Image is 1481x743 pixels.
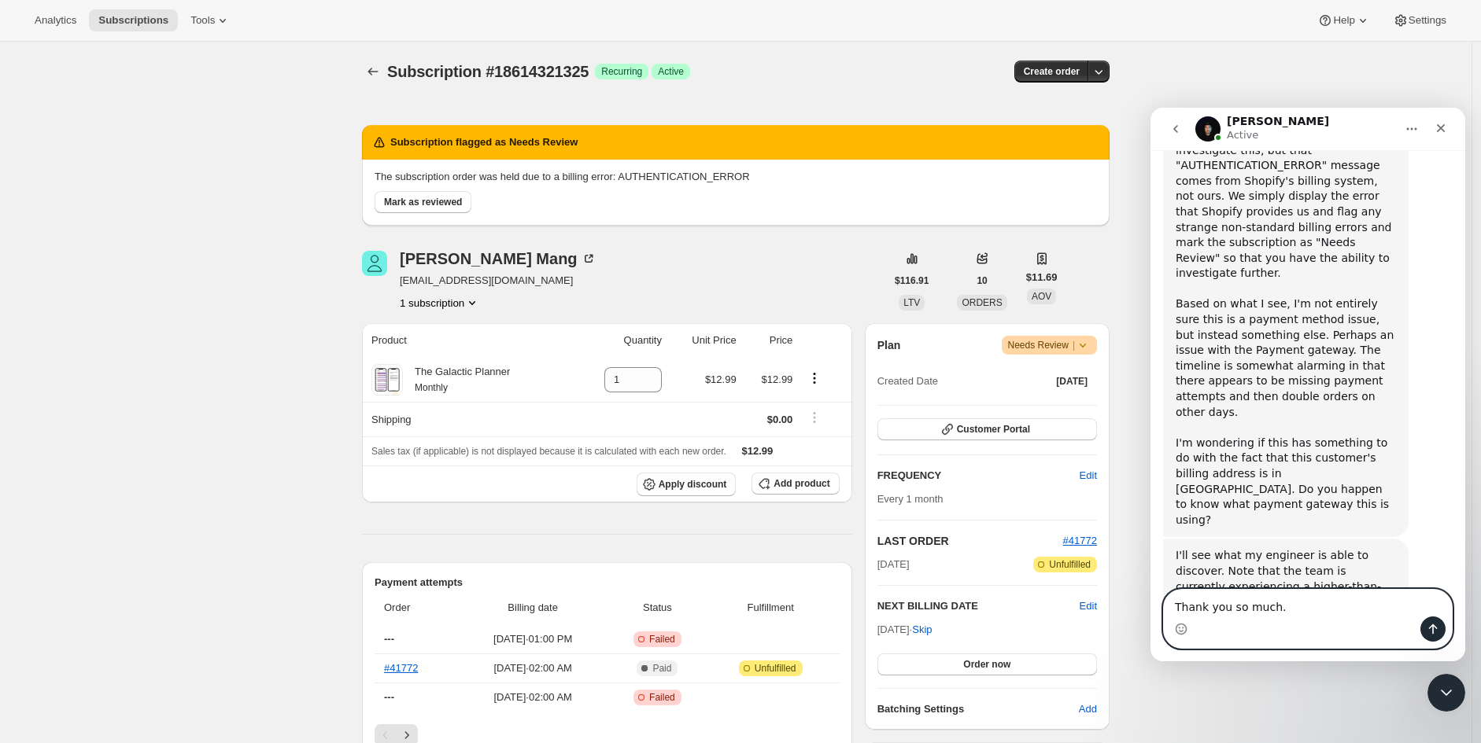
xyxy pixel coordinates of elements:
[1063,535,1097,546] a: #41772
[362,402,574,436] th: Shipping
[1049,558,1091,571] span: Unfulfilled
[1069,697,1106,722] button: Add
[1079,701,1097,717] span: Add
[637,473,737,496] button: Apply discount
[462,690,604,705] span: [DATE] · 02:00 AM
[903,297,920,308] span: LTV
[755,662,796,675] span: Unfulfilled
[462,631,604,647] span: [DATE] · 01:00 PM
[649,691,675,704] span: Failed
[1026,270,1058,285] span: $11.69
[601,65,642,78] span: Recurring
[362,323,574,358] th: Product
[400,251,596,267] div: [PERSON_NAME] Mang
[415,382,448,393] small: Monthly
[13,431,258,573] div: I'll see what my engineer is able to discover. Note that the team is currently experiencing a hig...
[1427,674,1465,712] iframe: Intercom live chat
[962,297,1002,308] span: ORDERS
[181,9,240,31] button: Tools
[362,251,387,276] span: Marion Mang
[1333,14,1354,27] span: Help
[1047,370,1097,392] button: [DATE]
[403,364,510,395] div: The Galactic Planner
[885,270,938,292] button: $116.91
[963,658,1010,671] span: Order now
[35,14,76,27] span: Analytics
[877,493,944,505] span: Every 1 month
[741,323,798,358] th: Price
[373,364,401,395] img: product img
[362,61,384,83] button: Subscriptions
[13,431,302,608] div: Adrian says…
[98,14,168,27] span: Subscriptions
[877,653,1097,675] button: Order now
[384,662,418,674] a: #41772
[375,590,457,625] th: Order
[1070,463,1106,488] button: Edit
[400,273,596,289] span: [EMAIL_ADDRESS][DOMAIN_NAME]
[767,414,793,425] span: $0.00
[1014,61,1089,83] button: Create order
[877,468,1080,484] h2: FREQUENCY
[877,373,938,389] span: Created Date
[371,446,726,457] span: Sales tax (if applicable) is not displayed because it is calculated with each new order.
[89,9,178,31] button: Subscriptions
[384,196,462,208] span: Mark as reviewed
[967,270,996,292] button: 10
[659,478,727,491] span: Apply discount
[774,477,829,490] span: Add product
[387,63,589,80] span: Subscription #18614321325
[711,600,830,616] span: Fulfillment
[384,633,394,645] span: ---
[270,509,295,534] button: Send a message…
[13,482,301,509] textarea: Message…
[658,65,684,78] span: Active
[384,691,394,703] span: ---
[25,440,246,564] div: I'll see what my engineer is able to discover. Note that the team is currently experiencing a hig...
[802,370,827,387] button: Product actions
[667,323,741,358] th: Unit Price
[705,373,737,385] span: $12.99
[190,14,215,27] span: Tools
[752,473,839,495] button: Add product
[652,662,671,675] span: Paid
[462,660,604,676] span: [DATE] · 02:00 AM
[802,409,827,426] button: Shipping actions
[1056,375,1088,388] span: [DATE]
[1080,468,1097,484] span: Edit
[400,295,480,311] button: Product actions
[957,423,1030,436] span: Customer Portal
[912,622,932,638] span: Skip
[1308,9,1379,31] button: Help
[877,418,1097,440] button: Customer Portal
[462,600,604,616] span: Billing date
[1080,598,1097,614] button: Edit
[895,274,929,287] span: $116.91
[877,701,1079,717] h6: Batching Settings
[390,134,578,150] h2: Subscription flagged as Needs Review
[877,337,901,353] h2: Plan
[375,575,840,590] h2: Payment attempts
[649,633,675,646] span: Failed
[1150,108,1465,661] iframe: Intercom live chat
[877,598,1080,614] h2: NEXT BILLING DATE
[375,191,471,213] button: Mark as reviewed
[375,169,1097,185] p: The subscription order was held due to a billing error: AUTHENTICATION_ERROR
[877,623,933,635] span: [DATE] ·
[1032,291,1051,302] span: AOV
[762,373,793,385] span: $12.99
[1008,337,1091,353] span: Needs Review
[1073,339,1075,351] span: |
[25,9,86,31] button: Analytics
[977,274,987,287] span: 10
[1383,9,1456,31] button: Settings
[1409,14,1446,27] span: Settings
[24,515,37,528] button: Emoji picker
